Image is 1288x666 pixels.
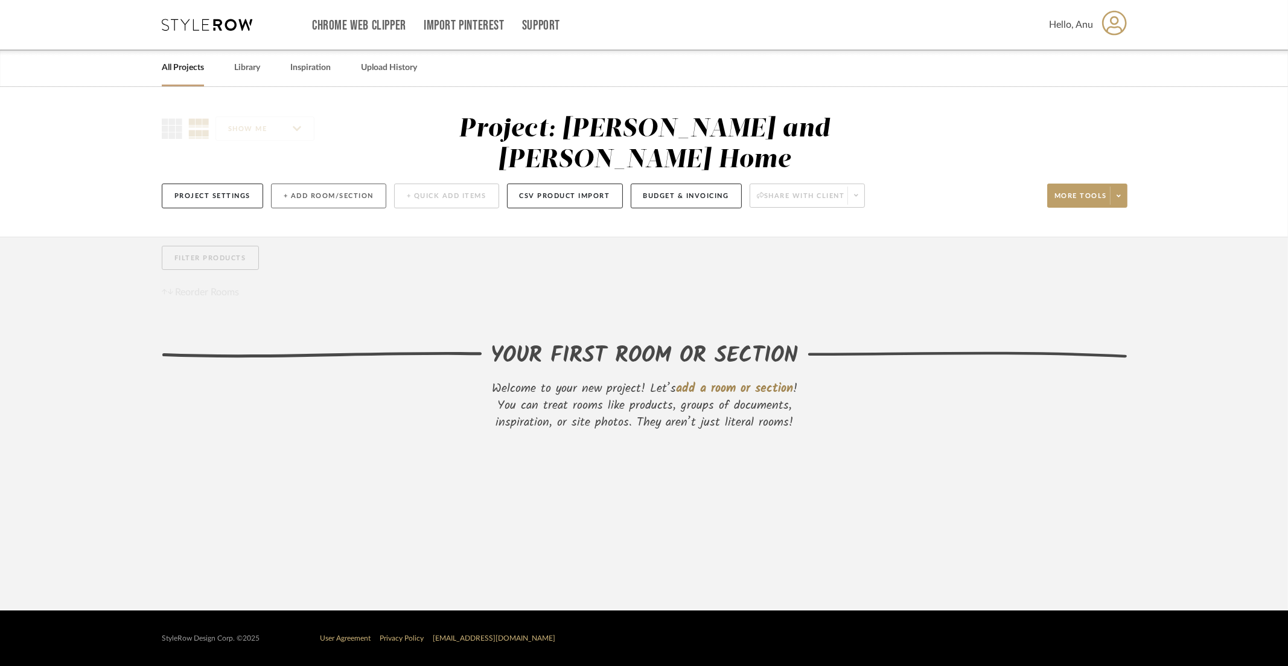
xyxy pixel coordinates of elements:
[433,635,555,642] a: [EMAIL_ADDRESS][DOMAIN_NAME]
[380,635,424,642] a: Privacy Policy
[1047,184,1127,208] button: More tools
[1054,191,1107,210] span: More tools
[631,184,742,208] button: Budget & Invoicing
[162,634,260,643] div: StyleRow Design Corp. ©2025
[491,340,799,373] div: YOUR FIRST ROOM OR SECTION
[424,21,505,31] a: Import Pinterest
[459,117,830,173] div: Project: [PERSON_NAME] and [PERSON_NAME] Home
[522,21,560,31] a: Support
[361,60,417,76] a: Upload History
[320,635,371,642] a: User Agreement
[312,21,406,31] a: Chrome Web Clipper
[271,184,386,208] button: + Add Room/Section
[757,191,845,210] span: Share with client
[162,351,482,358] img: lefthand-divider.svg
[676,379,793,399] span: add a room or section
[162,246,259,271] button: Filter Products
[162,60,204,76] a: All Projects
[750,184,866,208] button: Share with client
[394,184,499,208] button: + Quick Add Items
[234,60,260,76] a: Library
[162,184,263,208] button: Project Settings
[162,285,240,299] button: Reorder Rooms
[808,351,1128,358] img: righthand-divider.svg
[1049,18,1093,32] span: Hello, Anu
[290,60,331,76] a: Inspiration
[482,380,808,431] div: Welcome to your new project! Let’s ! You can treat rooms like products, groups of documents, insp...
[507,184,623,208] button: CSV Product Import
[176,285,240,299] span: Reorder Rooms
